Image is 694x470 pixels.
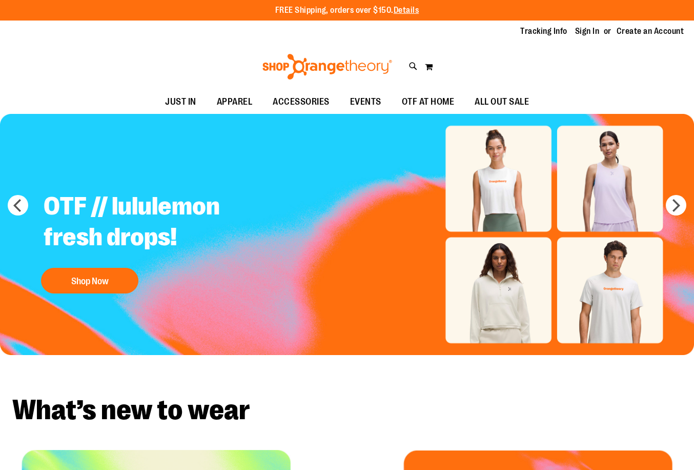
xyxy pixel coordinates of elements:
button: prev [8,195,28,216]
button: next [666,195,686,216]
span: OTF AT HOME [402,90,455,113]
span: EVENTS [350,90,381,113]
h2: OTF // lululemon fresh drops! [36,183,291,263]
span: ALL OUT SALE [475,90,529,113]
a: Sign In [575,26,600,37]
span: ACCESSORIES [273,90,330,113]
h2: What’s new to wear [12,396,682,424]
span: APPAREL [217,90,253,113]
a: Create an Account [617,26,684,37]
p: FREE Shipping, orders over $150. [275,5,419,16]
a: OTF // lululemon fresh drops! Shop Now [36,183,291,299]
a: Details [394,6,419,15]
img: Shop Orangetheory [261,54,394,80]
a: Tracking Info [520,26,567,37]
button: Shop Now [41,268,138,293]
span: JUST IN [165,90,196,113]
